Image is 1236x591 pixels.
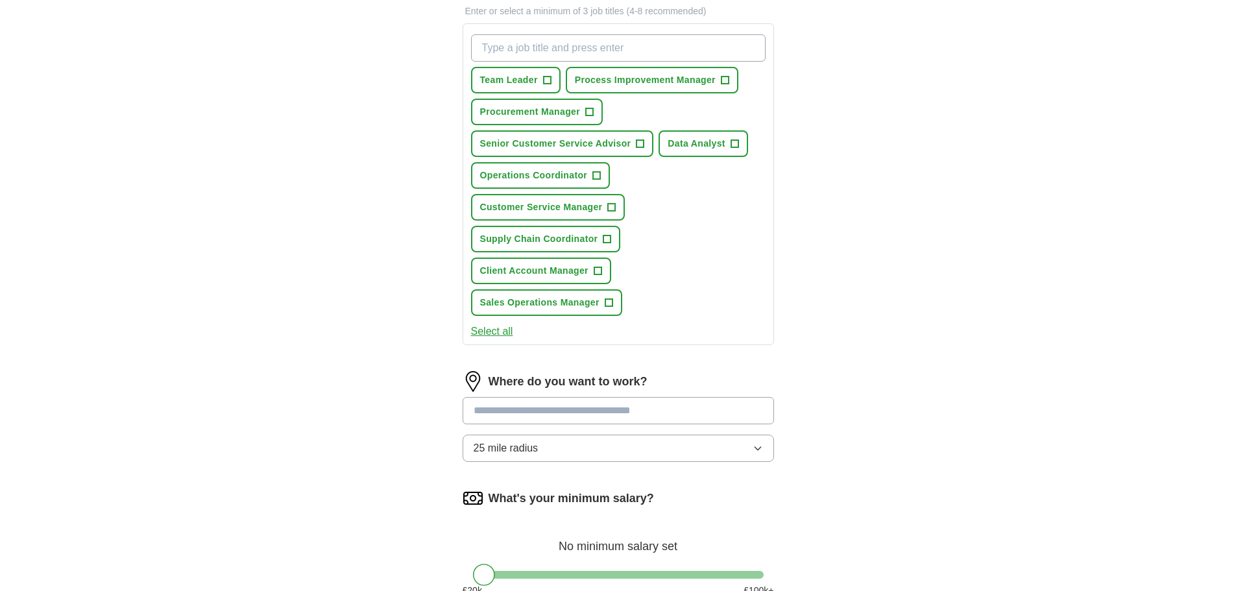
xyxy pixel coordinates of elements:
[480,264,588,278] span: Client Account Manager
[471,34,766,62] input: Type a job title and press enter
[668,137,725,151] span: Data Analyst
[471,226,621,252] button: Supply Chain Coordinator
[471,289,622,316] button: Sales Operations Manager
[463,524,774,555] div: No minimum salary set
[575,73,716,87] span: Process Improvement Manager
[471,130,654,157] button: Senior Customer Service Advisor
[480,200,603,214] span: Customer Service Manager
[471,67,561,93] button: Team Leader
[471,324,513,339] button: Select all
[480,137,631,151] span: Senior Customer Service Advisor
[480,232,598,246] span: Supply Chain Coordinator
[471,99,603,125] button: Procurement Manager
[566,67,738,93] button: Process Improvement Manager
[659,130,748,157] button: Data Analyst
[480,105,580,119] span: Procurement Manager
[489,373,648,391] label: Where do you want to work?
[474,440,539,456] span: 25 mile radius
[471,162,611,189] button: Operations Coordinator
[480,73,538,87] span: Team Leader
[471,194,625,221] button: Customer Service Manager
[480,296,600,309] span: Sales Operations Manager
[463,371,483,392] img: location.png
[471,258,611,284] button: Client Account Manager
[480,169,588,182] span: Operations Coordinator
[489,490,654,507] label: What's your minimum salary?
[463,435,774,462] button: 25 mile radius
[463,5,774,18] p: Enter or select a minimum of 3 job titles (4-8 recommended)
[463,488,483,509] img: salary.png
